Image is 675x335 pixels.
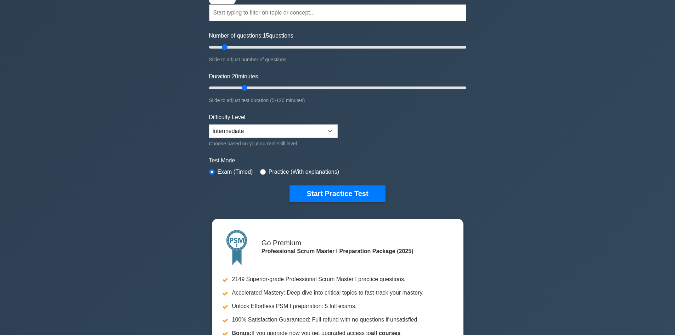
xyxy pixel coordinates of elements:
label: Test Mode [209,156,466,165]
label: Duration: minutes [209,72,258,81]
label: Practice (With explanations) [269,168,339,176]
span: 15 [263,33,269,39]
button: Start Practice Test [289,185,385,202]
span: 20 [232,73,238,79]
label: Exam (Timed) [218,168,253,176]
div: Choose based on your current skill level [209,139,338,148]
div: Slide to adjust number of questions [209,55,466,64]
div: Slide to adjust test duration (5-120 minutes) [209,96,466,105]
label: Difficulty Level [209,113,246,122]
input: Start typing to filter on topic or concept... [209,4,466,21]
label: Number of questions: questions [209,32,293,40]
